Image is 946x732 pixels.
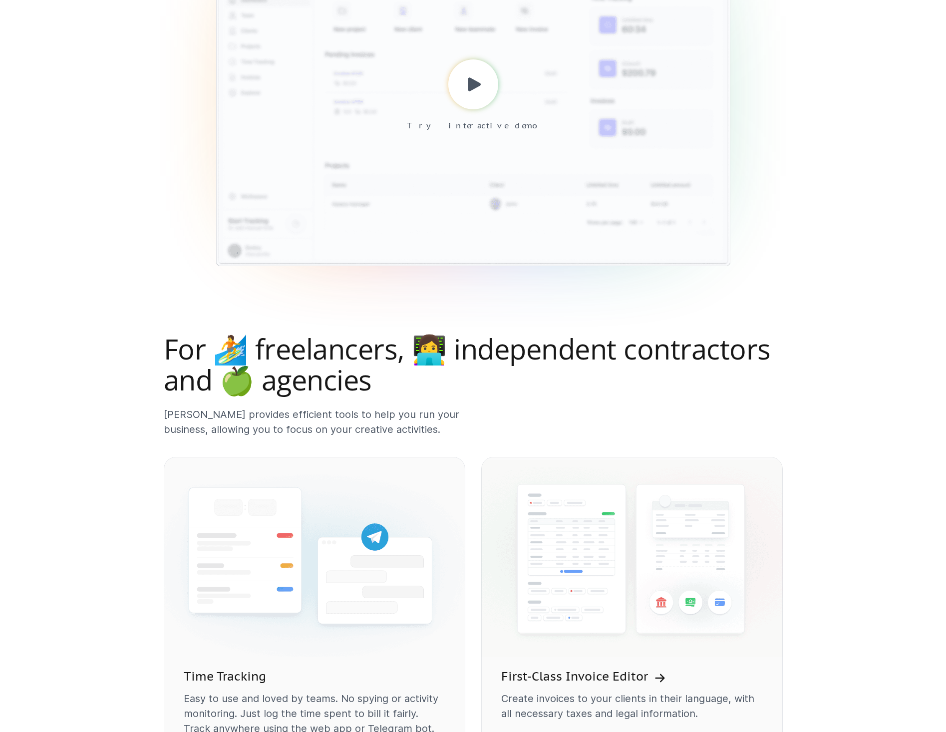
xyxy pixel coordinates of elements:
h3: First-Class Invoice Editor [501,668,648,685]
p: Try interactive demo [407,117,540,133]
p: Create invoices to your clients in their language, with all necessary taxes and legal information. [501,691,763,721]
h3: Time Tracking [184,668,266,685]
h2: For 🏄 freelancers, 👩‍💻 independent contractors and 🍏 agencies [164,334,783,395]
p: [PERSON_NAME] provides efficient tools to help you run your business, allowing you to focus on yo... [164,407,465,437]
